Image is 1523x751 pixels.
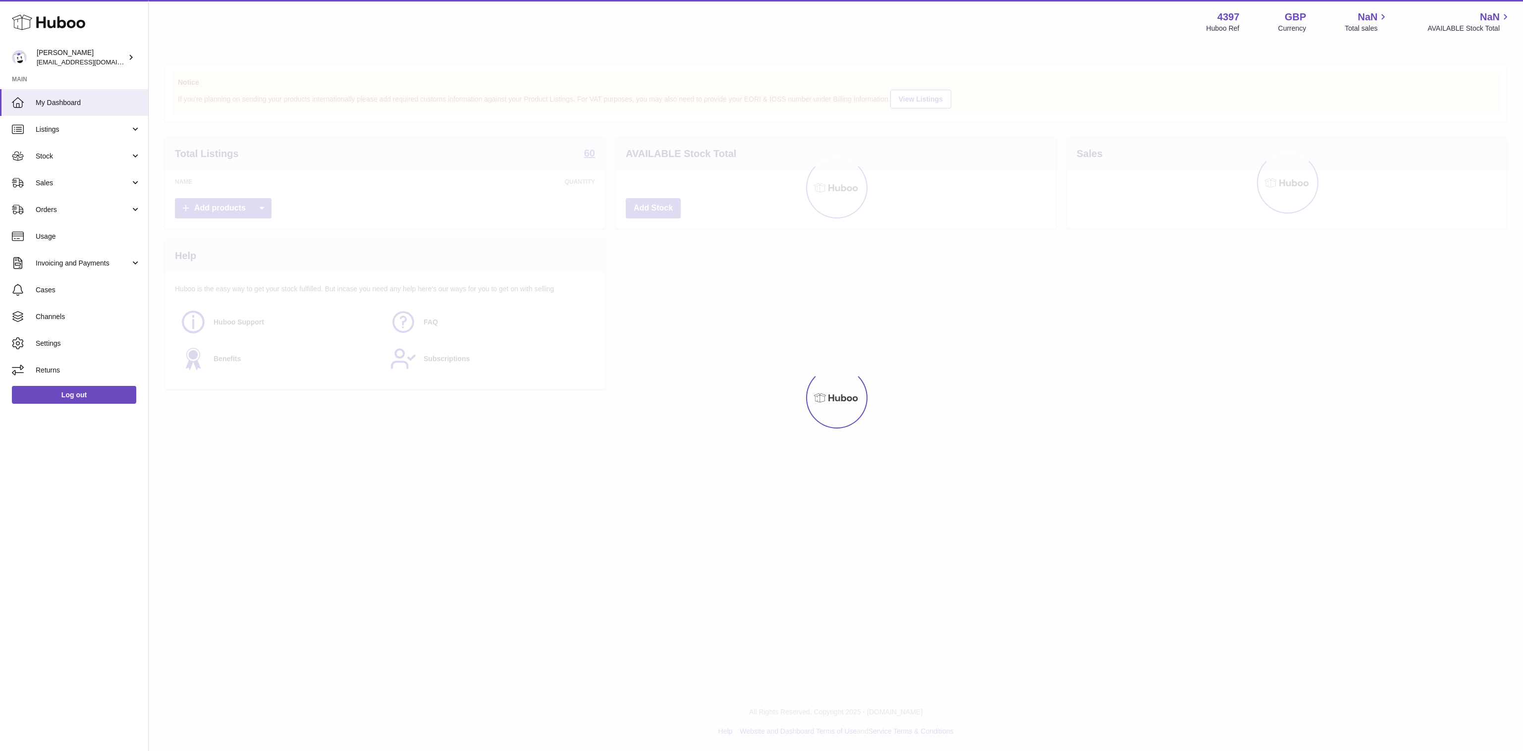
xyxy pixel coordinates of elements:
[36,205,130,215] span: Orders
[36,125,130,134] span: Listings
[1278,24,1306,33] div: Currency
[36,366,141,375] span: Returns
[1427,24,1511,33] span: AVAILABLE Stock Total
[1427,10,1511,33] a: NaN AVAILABLE Stock Total
[12,50,27,65] img: drumnnbass@gmail.com
[1345,10,1389,33] a: NaN Total sales
[36,312,141,322] span: Channels
[1480,10,1500,24] span: NaN
[36,178,130,188] span: Sales
[37,48,126,67] div: [PERSON_NAME]
[36,259,130,268] span: Invoicing and Payments
[36,285,141,295] span: Cases
[36,232,141,241] span: Usage
[1285,10,1306,24] strong: GBP
[1206,24,1240,33] div: Huboo Ref
[36,152,130,161] span: Stock
[1345,24,1389,33] span: Total sales
[1358,10,1377,24] span: NaN
[36,339,141,348] span: Settings
[12,386,136,404] a: Log out
[36,98,141,107] span: My Dashboard
[37,58,146,66] span: [EMAIL_ADDRESS][DOMAIN_NAME]
[1217,10,1240,24] strong: 4397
